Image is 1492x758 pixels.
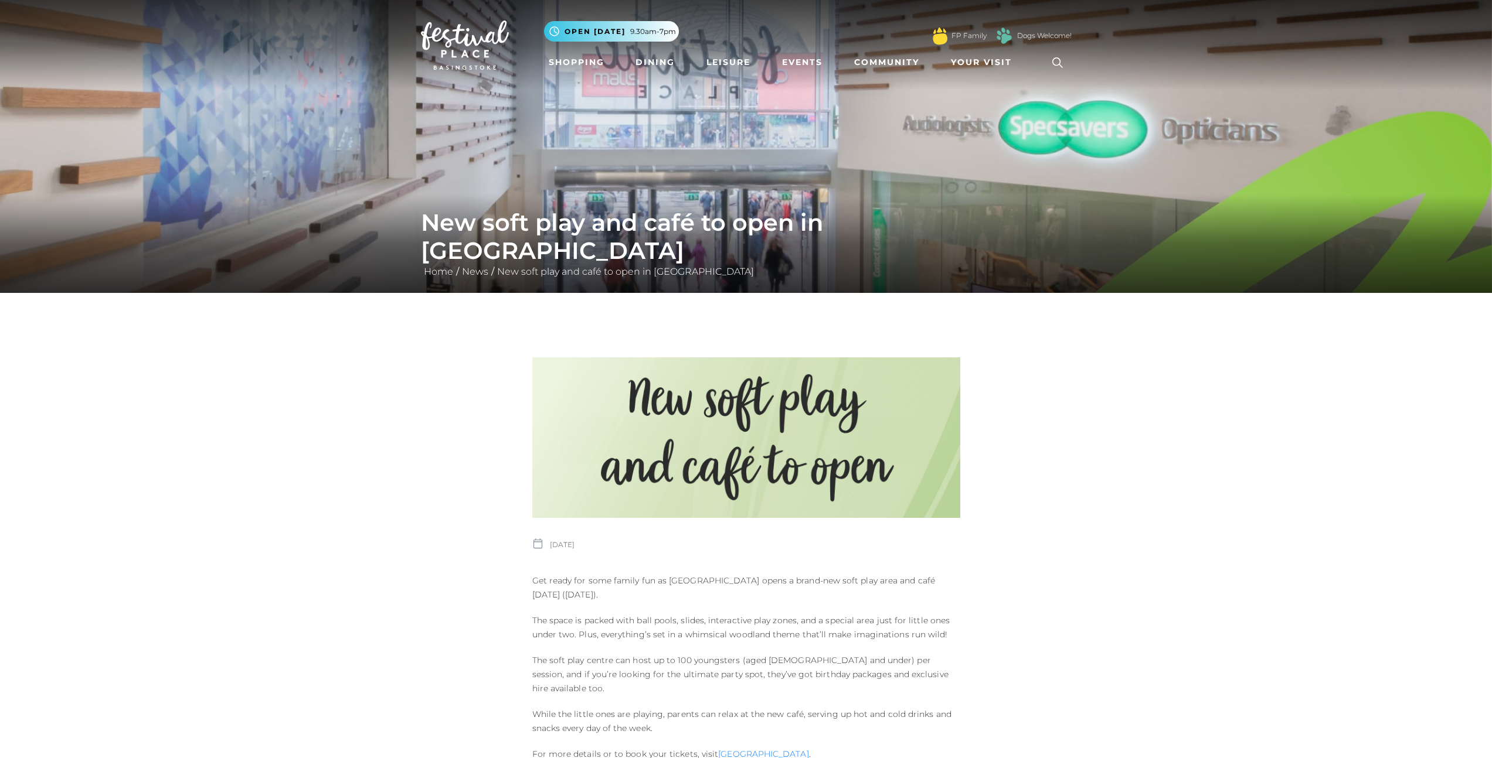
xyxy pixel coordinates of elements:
span: 9.30am-7pm [630,26,676,37]
span: Your Visit [951,56,1012,69]
a: Leisure [702,52,755,73]
a: Community [849,52,924,73]
a: FP Family [951,30,987,41]
button: Open [DATE] 9.30am-7pm [544,21,679,42]
p: While the little ones are playing, parents can relax at the new café, serving up hot and cold dri... [532,707,960,735]
p: Get ready for some family fun as [GEOGRAPHIC_DATA] opens a brand-new soft play area and café [DAT... [532,573,960,602]
h1: New soft play and café to open in [GEOGRAPHIC_DATA] [421,209,1072,265]
div: / / [412,209,1080,279]
a: Dining [631,52,679,73]
p: The soft play centre can host up to 100 youngsters (aged [DEMOGRAPHIC_DATA] and under) per sessio... [532,653,960,695]
a: New soft play and café to open in [GEOGRAPHIC_DATA] [494,266,757,277]
a: Your Visit [946,52,1022,73]
a: Dogs Welcome! [1017,30,1072,41]
a: News [459,266,491,277]
p: [DATE] [532,537,575,548]
p: The space is packed with ball pools, slides, interactive play zones, and a special area just for ... [532,613,960,641]
a: Home [421,266,456,277]
a: Events [777,52,827,73]
span: Open [DATE] [565,26,626,37]
a: Shopping [544,52,609,73]
img: Festival Place Logo [421,21,509,70]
